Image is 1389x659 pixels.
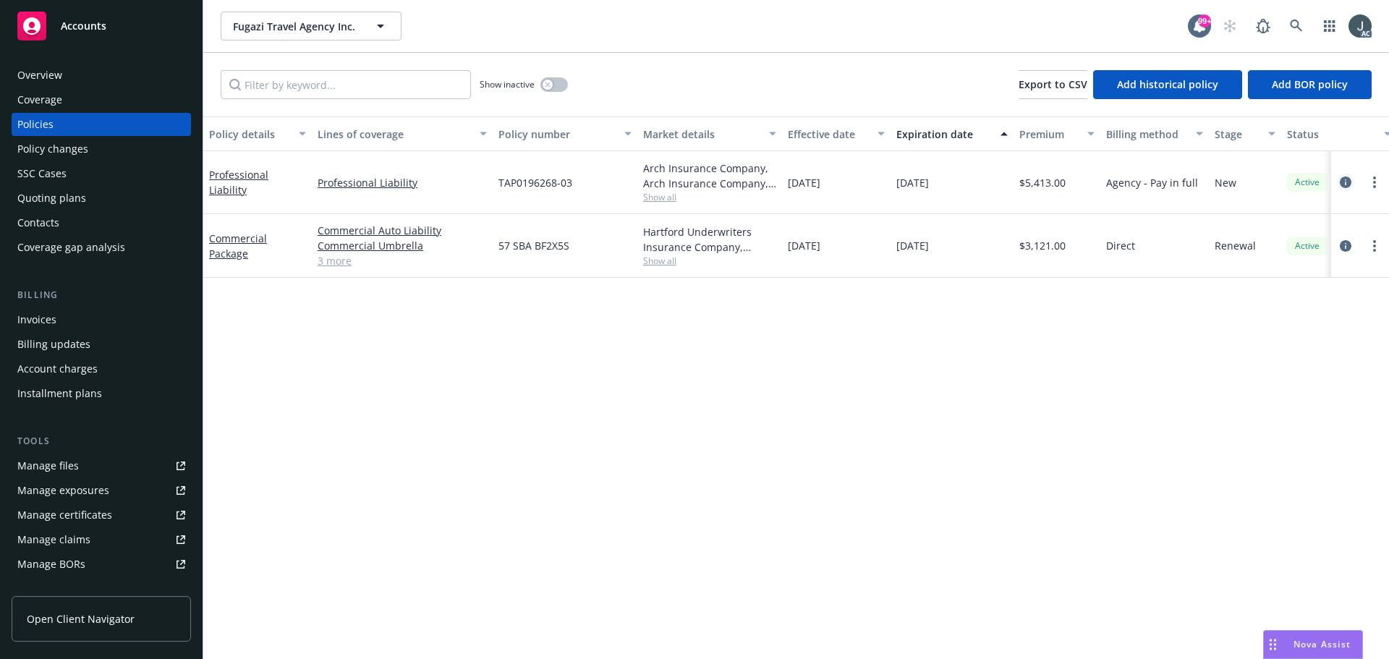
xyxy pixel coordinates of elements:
[1263,630,1363,659] button: Nova Assist
[891,116,1014,151] button: Expiration date
[12,137,191,161] a: Policy changes
[17,553,85,576] div: Manage BORs
[1294,638,1351,650] span: Nova Assist
[1198,14,1211,27] div: 99+
[12,528,191,551] a: Manage claims
[1014,116,1100,151] button: Premium
[896,175,929,190] span: [DATE]
[1093,70,1242,99] button: Add historical policy
[1117,77,1218,91] span: Add historical policy
[17,503,112,527] div: Manage certificates
[1215,12,1244,41] a: Start snowing
[17,454,79,477] div: Manage files
[12,64,191,87] a: Overview
[1106,238,1135,253] span: Direct
[17,479,109,502] div: Manage exposures
[1019,77,1087,91] span: Export to CSV
[17,577,127,600] div: Summary of insurance
[498,175,572,190] span: TAP0196268-03
[12,88,191,111] a: Coverage
[12,333,191,356] a: Billing updates
[1019,70,1087,99] button: Export to CSV
[643,127,760,142] div: Market details
[12,236,191,259] a: Coverage gap analysis
[318,127,471,142] div: Lines of coverage
[788,238,820,253] span: [DATE]
[1209,116,1281,151] button: Stage
[17,187,86,210] div: Quoting plans
[17,113,54,136] div: Policies
[12,288,191,302] div: Billing
[1106,175,1198,190] span: Agency - Pay in full
[17,333,90,356] div: Billing updates
[12,211,191,234] a: Contacts
[1215,127,1260,142] div: Stage
[1348,14,1372,38] img: photo
[788,175,820,190] span: [DATE]
[17,88,62,111] div: Coverage
[1315,12,1344,41] a: Switch app
[498,238,569,253] span: 57 SBA BF2X5S
[1019,175,1066,190] span: $5,413.00
[318,223,487,238] a: Commercial Auto Liability
[643,224,776,255] div: Hartford Underwriters Insurance Company, Hartford Insurance Group
[643,161,776,191] div: Arch Insurance Company, Arch Insurance Company, Affinity
[17,162,67,185] div: SSC Cases
[12,382,191,405] a: Installment plans
[312,116,493,151] button: Lines of coverage
[493,116,637,151] button: Policy number
[61,20,106,32] span: Accounts
[782,116,891,151] button: Effective date
[318,238,487,253] a: Commercial Umbrella
[1287,127,1375,142] div: Status
[17,64,62,87] div: Overview
[1293,176,1322,189] span: Active
[896,238,929,253] span: [DATE]
[209,127,290,142] div: Policy details
[209,231,267,260] a: Commercial Package
[17,137,88,161] div: Policy changes
[27,611,135,626] span: Open Client Navigator
[12,479,191,502] a: Manage exposures
[1264,631,1282,658] div: Drag to move
[12,503,191,527] a: Manage certificates
[1366,174,1383,191] a: more
[896,127,992,142] div: Expiration date
[12,308,191,331] a: Invoices
[788,127,869,142] div: Effective date
[1282,12,1311,41] a: Search
[1293,239,1322,252] span: Active
[12,454,191,477] a: Manage files
[12,357,191,380] a: Account charges
[1106,127,1187,142] div: Billing method
[221,70,471,99] input: Filter by keyword...
[12,113,191,136] a: Policies
[17,236,125,259] div: Coverage gap analysis
[318,253,487,268] a: 3 more
[643,191,776,203] span: Show all
[1215,175,1236,190] span: New
[1337,174,1354,191] a: circleInformation
[480,78,535,90] span: Show inactive
[1019,127,1079,142] div: Premium
[17,528,90,551] div: Manage claims
[1272,77,1348,91] span: Add BOR policy
[221,12,402,41] button: Fugazi Travel Agency Inc.
[12,162,191,185] a: SSC Cases
[1337,237,1354,255] a: circleInformation
[637,116,782,151] button: Market details
[12,6,191,46] a: Accounts
[643,255,776,267] span: Show all
[12,553,191,576] a: Manage BORs
[1215,238,1256,253] span: Renewal
[12,434,191,448] div: Tools
[17,308,56,331] div: Invoices
[12,577,191,600] a: Summary of insurance
[12,187,191,210] a: Quoting plans
[318,175,487,190] a: Professional Liability
[1248,70,1372,99] button: Add BOR policy
[17,382,102,405] div: Installment plans
[1019,238,1066,253] span: $3,121.00
[17,211,59,234] div: Contacts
